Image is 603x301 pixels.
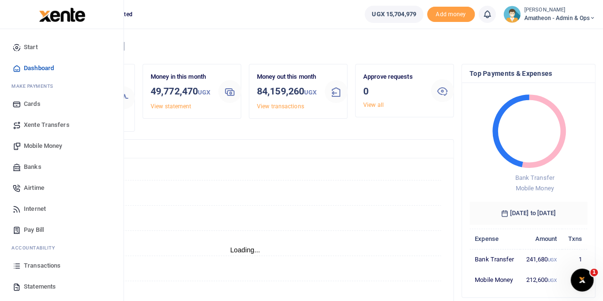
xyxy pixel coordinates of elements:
[515,185,553,192] span: Mobile Money
[19,244,55,251] span: countability
[151,72,211,82] p: Money in this month
[427,10,475,17] a: Add money
[520,270,562,290] td: 212,600
[151,84,211,100] h3: 49,772,470
[8,135,116,156] a: Mobile Money
[36,41,595,52] h4: Hello [PERSON_NAME]
[363,84,423,98] h3: 0
[38,10,85,18] a: logo-small logo-large logo-large
[24,42,38,52] span: Start
[524,14,595,22] span: Amatheon - Admin & Ops
[24,141,62,151] span: Mobile Money
[548,278,557,283] small: UGX
[24,204,46,214] span: Internet
[470,249,520,270] td: Bank Transfer
[24,183,44,193] span: Airtime
[361,6,427,23] li: Wallet ballance
[257,103,304,110] a: View transactions
[520,228,562,249] th: Amount
[503,6,595,23] a: profile-user [PERSON_NAME] Amatheon - Admin & Ops
[8,114,116,135] a: Xente Transfers
[257,84,317,100] h3: 84,159,260
[372,10,416,19] span: UGX 15,704,979
[8,79,116,93] li: M
[24,282,56,291] span: Statements
[8,58,116,79] a: Dashboard
[151,103,191,110] a: View statement
[230,246,260,254] text: Loading...
[590,269,598,276] span: 1
[562,249,587,270] td: 1
[8,37,116,58] a: Start
[562,228,587,249] th: Txns
[8,93,116,114] a: Cards
[427,7,475,22] li: Toup your wallet
[16,83,53,90] span: ake Payments
[562,270,587,290] td: 2
[8,255,116,276] a: Transactions
[24,225,44,235] span: Pay Bill
[24,99,41,109] span: Cards
[470,270,520,290] td: Mobile Money
[503,6,521,23] img: profile-user
[8,198,116,219] a: Internet
[8,276,116,297] a: Statements
[24,261,61,270] span: Transactions
[24,120,70,130] span: Xente Transfers
[8,219,116,240] a: Pay Bill
[427,7,475,22] span: Add money
[365,6,423,23] a: UGX 15,704,979
[548,257,557,262] small: UGX
[470,68,587,79] h4: Top Payments & Expenses
[24,63,54,73] span: Dashboard
[198,89,210,96] small: UGX
[363,72,423,82] p: Approve requests
[44,144,446,154] h4: Transactions Overview
[8,240,116,255] li: Ac
[304,89,317,96] small: UGX
[470,228,520,249] th: Expense
[571,269,593,291] iframe: Intercom live chat
[39,8,85,22] img: logo-large
[520,249,562,270] td: 241,680
[8,156,116,177] a: Banks
[363,102,384,108] a: View all
[8,177,116,198] a: Airtime
[515,174,554,181] span: Bank Transfer
[470,202,587,225] h6: [DATE] to [DATE]
[524,6,595,14] small: [PERSON_NAME]
[257,72,317,82] p: Money out this month
[24,162,41,172] span: Banks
